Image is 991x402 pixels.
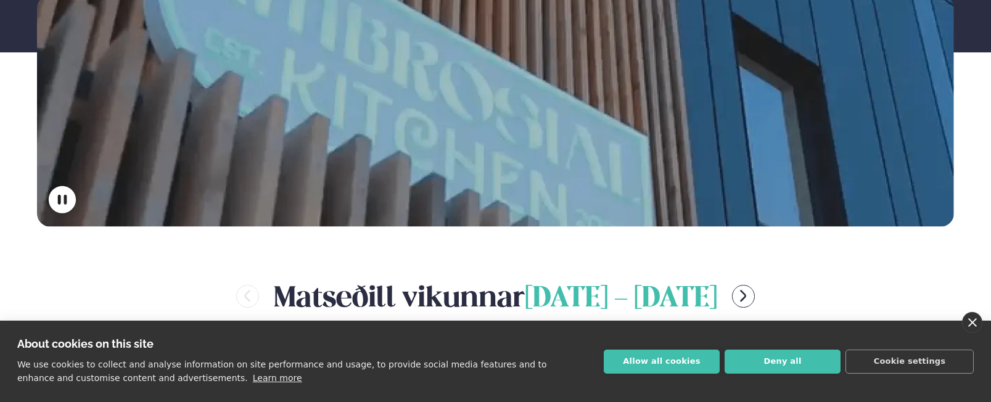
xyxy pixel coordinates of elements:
a: Learn more [253,373,302,383]
button: Deny all [725,350,841,374]
span: [DATE] - [DATE] [525,285,717,313]
button: menu-btn-right [732,285,755,308]
button: Allow all cookies [604,350,720,374]
button: Cookie settings [845,350,974,374]
p: We use cookies to collect and analyse information on site performance and usage, to provide socia... [17,359,547,383]
h2: Matseðill vikunnar [274,276,717,316]
strong: About cookies on this site [17,337,154,350]
a: close [962,312,982,333]
button: menu-btn-left [236,285,259,308]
